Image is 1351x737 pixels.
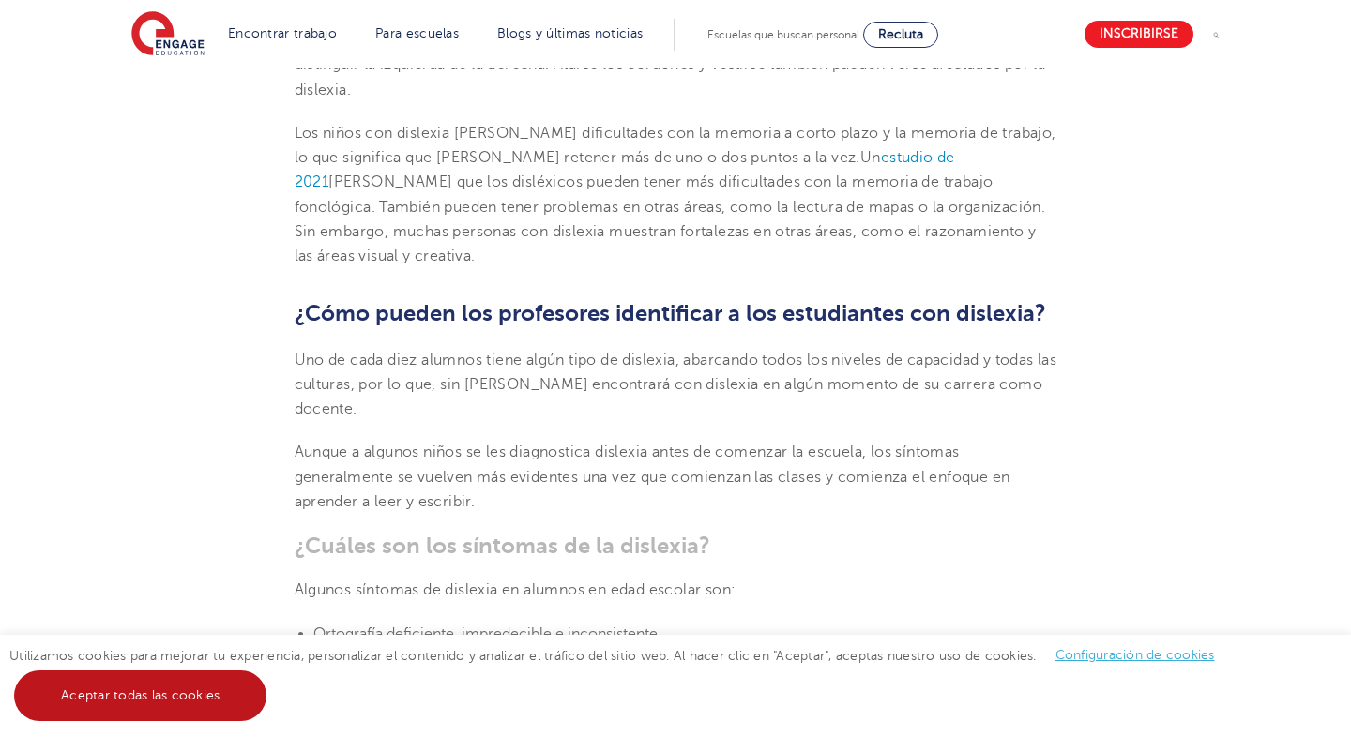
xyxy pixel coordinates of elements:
font: Escuelas que buscan personal [707,28,859,41]
font: ¿Cuáles son los síntomas de la dislexia? [295,533,710,559]
a: Configuración de cookies [1055,648,1215,662]
a: Para escuelas [375,26,459,40]
font: . También pueden tener problemas en otras áreas, como la lectura de mapas o la organización. Sin ... [295,199,1046,265]
font: Ortografía deficiente, impredecible e inconsistente [313,625,658,642]
a: Blogs y últimas noticias [497,26,643,40]
font: Un [860,149,881,166]
font: Aceptar todas las cookies [61,688,220,702]
a: Recluta [863,22,938,48]
font: Aunque a algunos niños se les diagnostica dislexia antes de comenzar la escuela, los síntomas gen... [295,444,1010,510]
font: Uno de cada diez alumnos tiene algún tipo de dislexia, abarcando todos los niveles de capacidad y... [295,352,1057,418]
font: Los niños con dislexia [PERSON_NAME] dificultades con la memoria a corto plazo y la memoria de tr... [295,125,1056,166]
font: Algunos síntomas de dislexia en alumnos en edad escolar son: [295,581,736,598]
img: Educación comprometida [131,11,205,58]
font: Inscribirse [1100,27,1178,41]
font: [PERSON_NAME] que los disléxicos pueden tener más dificultades con la memoria de trabajo fonológica [295,173,994,215]
a: Aceptar todas las cookies [14,670,266,721]
a: Inscribirse [1085,21,1193,48]
font: Recluta [878,27,923,41]
font: Utilizamos cookies para mejorar tu experiencia, personalizar el contenido y analizar el tráfico d... [9,649,1037,663]
font: ¿Cómo pueden los profesores identificar a los estudiantes con dislexia? [295,300,1046,326]
a: Encontrar trabajo [228,26,337,40]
